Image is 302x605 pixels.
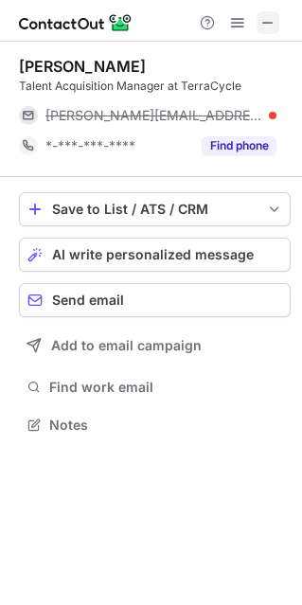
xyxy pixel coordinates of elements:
span: Notes [49,417,283,434]
button: save-profile-one-click [19,192,291,226]
button: Find work email [19,374,291,400]
div: [PERSON_NAME] [19,57,146,76]
div: Talent Acquisition Manager at TerraCycle [19,78,291,95]
div: Save to List / ATS / CRM [52,202,258,217]
button: Reveal Button [202,136,276,155]
span: Add to email campaign [51,338,202,353]
span: Find work email [49,379,283,396]
button: Send email [19,283,291,317]
button: AI write personalized message [19,238,291,272]
button: Notes [19,412,291,438]
img: ContactOut v5.3.10 [19,11,133,34]
button: Add to email campaign [19,329,291,363]
span: [PERSON_NAME][EMAIL_ADDRESS][DOMAIN_NAME] [45,107,262,124]
span: Send email [52,293,124,308]
span: AI write personalized message [52,247,254,262]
